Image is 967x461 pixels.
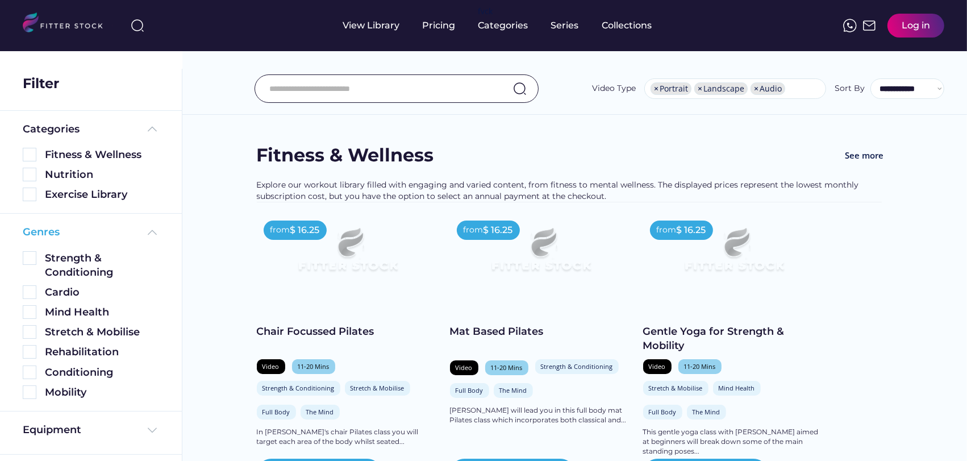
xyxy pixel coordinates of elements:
span: × [698,85,702,93]
img: Rectangle%205126.svg [23,251,36,265]
div: fvck [478,6,493,17]
div: Pricing [422,19,455,32]
img: Frame%20%285%29.svg [145,226,159,239]
img: Frame%20%285%29.svg [145,122,159,136]
img: meteor-icons_whatsapp%20%281%29.svg [843,19,857,32]
div: Collections [602,19,652,32]
div: from [270,225,290,236]
div: Chair Focussed Pilates [257,325,439,339]
img: Rectangle%205126.svg [23,168,36,181]
img: Frame%2079%20%281%29.svg [275,214,420,296]
div: Genres [23,225,60,239]
img: search-normal%203.svg [131,19,144,32]
div: Rehabilitation [45,345,159,359]
img: Rectangle%205126.svg [23,148,36,161]
img: Rectangle%205126.svg [23,188,36,201]
div: $ 16.25 [483,224,513,236]
img: Rectangle%205126.svg [23,305,36,319]
div: Mat Based Pilates [450,325,632,339]
div: Fitness & Wellness [257,143,434,168]
div: Fitness & Wellness [45,148,159,162]
div: View Library [343,19,399,32]
img: Rectangle%205126.svg [23,285,36,299]
div: Series [551,19,579,32]
div: Full Body [456,386,483,394]
div: Exercise Library [45,188,159,202]
div: 11-20 Mins [684,362,716,371]
div: Cardio [45,285,159,300]
div: Video [456,363,473,372]
li: Landscape [694,82,748,95]
div: Equipment [23,423,81,437]
img: Rectangle%205126.svg [23,345,36,359]
img: Frame%2079%20%281%29.svg [661,214,807,296]
div: Sort By [835,83,865,94]
div: Mind Health [719,384,755,392]
div: Gentle Yoga for Strength & Mobility [643,325,825,353]
div: Conditioning [45,366,159,380]
div: Categories [23,122,80,136]
div: This gentle yoga class with [PERSON_NAME] aimed at beginners will break down some of the main sta... [643,427,825,456]
button: See more [836,143,893,168]
div: Stretch & Mobilise [649,384,703,392]
div: Filter [23,74,59,93]
img: Frame%2079%20%281%29.svg [468,214,614,296]
div: Video [649,362,666,371]
div: The Mind [306,408,334,416]
div: Mobility [45,385,159,400]
div: from [657,225,677,236]
img: Rectangle%205126.svg [23,325,36,339]
div: 11-20 Mins [298,362,330,371]
div: The Mind [499,386,527,394]
div: Stretch & Mobilise [351,384,405,392]
span: × [754,85,758,93]
div: Full Body [649,408,677,416]
li: Audio [751,82,785,95]
div: Categories [478,19,528,32]
img: Frame%2051.svg [862,19,876,32]
div: [PERSON_NAME] will lead you in this full body mat Pilates class which incorporates both classical... [450,406,632,425]
div: 11-20 Mins [491,363,523,372]
img: search-normal.svg [513,82,527,95]
div: $ 16.25 [677,224,706,236]
div: Mind Health [45,305,159,319]
div: $ 16.25 [290,224,320,236]
div: Video Type [592,83,636,94]
div: Log in [902,19,930,32]
div: Video [262,362,280,371]
div: In [PERSON_NAME]'s chair Pilates class you will target each area of the body whilst seated... [257,427,439,447]
div: Explore our workout library filled with engaging and varied content, from fitness to mental welln... [257,180,893,202]
div: from [464,225,483,236]
img: Rectangle%205126.svg [23,366,36,379]
img: LOGO.svg [23,13,112,36]
div: Full Body [262,408,290,416]
span: × [654,85,658,93]
img: Frame%20%284%29.svg [145,423,159,437]
img: Rectangle%205126.svg [23,385,36,399]
div: Strength & Conditioning [541,362,613,371]
div: Nutrition [45,168,159,182]
div: The Mind [693,408,720,416]
div: Strength & Conditioning [262,384,335,392]
div: Strength & Conditioning [45,251,159,280]
div: Stretch & Mobilise [45,325,159,339]
li: Portrait [651,82,691,95]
